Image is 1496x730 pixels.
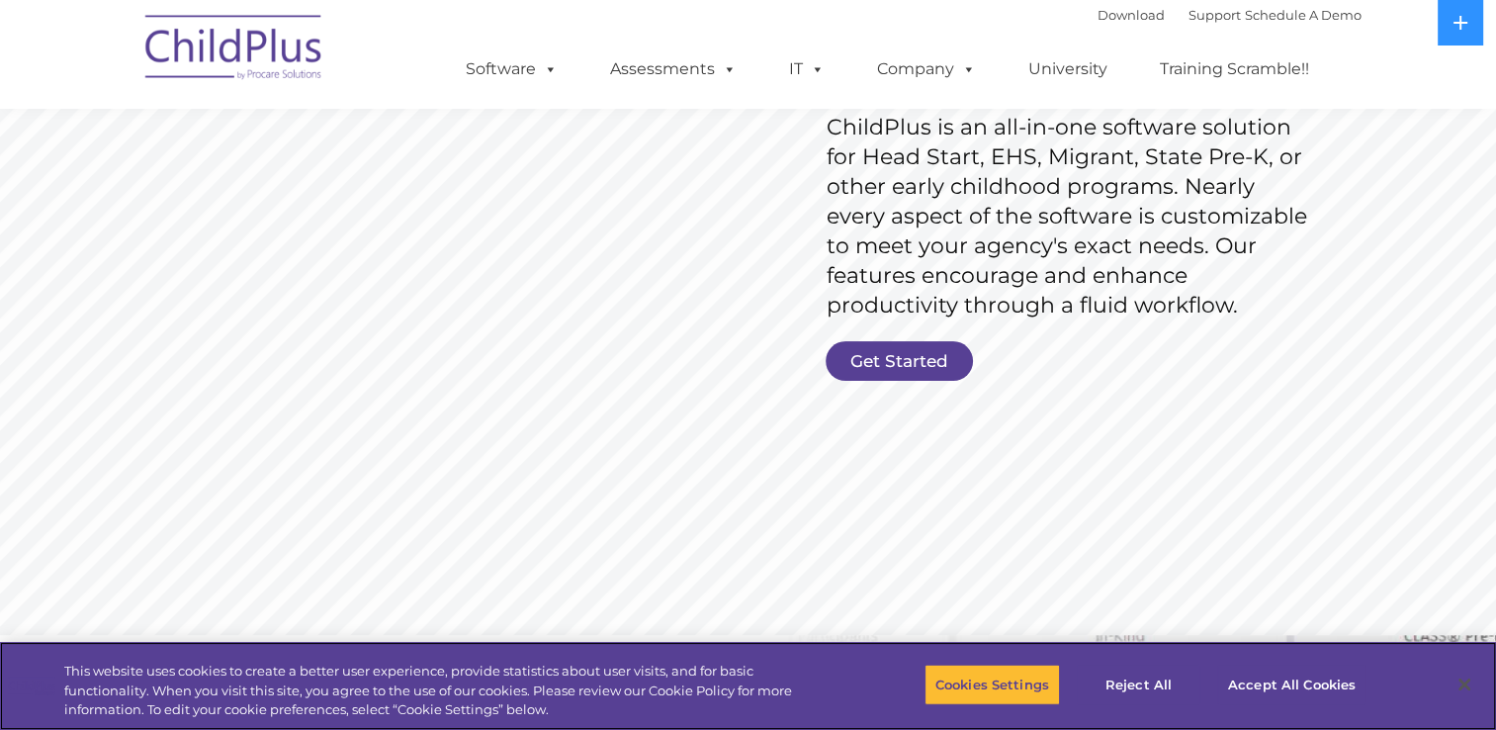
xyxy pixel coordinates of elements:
a: Company [857,49,996,89]
font: | [1098,7,1362,23]
a: Training Scramble!! [1140,49,1329,89]
img: ChildPlus by Procare Solutions [135,1,333,100]
button: Reject All [1077,664,1200,705]
a: Get Started [826,341,973,381]
a: Schedule A Demo [1245,7,1362,23]
a: Support [1188,7,1241,23]
a: University [1009,49,1127,89]
div: This website uses cookies to create a better user experience, provide statistics about user visit... [64,662,823,720]
button: Accept All Cookies [1217,664,1366,705]
button: Close [1443,663,1486,706]
a: IT [769,49,844,89]
button: Cookies Settings [924,664,1060,705]
a: Download [1098,7,1165,23]
rs-layer: ChildPlus is an all-in-one software solution for Head Start, EHS, Migrant, State Pre-K, or other ... [827,113,1317,320]
a: Assessments [590,49,756,89]
a: Software [446,49,577,89]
